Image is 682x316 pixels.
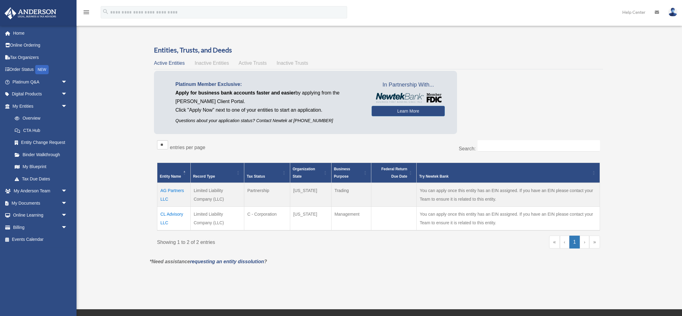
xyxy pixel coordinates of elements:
[290,207,332,231] td: [US_STATE]
[4,76,77,88] a: Platinum Q&Aarrow_drop_down
[193,174,215,179] span: Record Type
[195,60,229,66] span: Inactive Entities
[4,39,77,52] a: Online Ordering
[569,236,580,249] a: 1
[175,80,362,89] p: Platinum Member Exclusive:
[293,167,315,179] span: Organization State
[154,45,603,55] h3: Entities, Trusts, and Deeds
[61,88,73,101] span: arrow_drop_down
[290,183,332,207] td: [US_STATE]
[160,174,181,179] span: Entity Name
[9,161,73,173] a: My Blueprint
[175,90,295,95] span: Apply for business bank accounts faster and easier
[83,11,90,16] a: menu
[381,167,407,179] span: Federal Return Due Date
[4,209,77,222] a: Online Learningarrow_drop_down
[83,9,90,16] i: menu
[4,100,73,112] a: My Entitiesarrow_drop_down
[9,173,73,185] a: Tax Due Dates
[244,207,290,231] td: C - Corporation
[190,207,244,231] td: Limited Liability Company (LLC)
[170,145,205,150] label: entries per page
[589,236,600,249] a: Last
[9,148,73,161] a: Binder Walkthrough
[4,185,77,197] a: My Anderson Teamarrow_drop_down
[372,80,445,90] span: In Partnership With...
[9,137,73,149] a: Entity Change Request
[417,163,600,183] th: Try Newtek Bank : Activate to sort
[157,183,191,207] td: AG Partners LLC
[371,163,417,183] th: Federal Return Due Date: Activate to sort
[580,236,589,249] a: Next
[334,167,350,179] span: Business Purpose
[61,221,73,234] span: arrow_drop_down
[4,51,77,64] a: Tax Organizers
[4,233,77,246] a: Events Calendar
[331,183,371,207] td: Trading
[175,117,362,125] p: Questions about your application status? Contact Newtek at [PHONE_NUMBER]
[459,146,476,151] label: Search:
[331,207,371,231] td: Management
[157,207,191,231] td: CL Advisory LLC
[417,183,600,207] td: You can apply once this entity has an EIN assigned. If you have an EIN please contact your Team t...
[190,183,244,207] td: Limited Liability Company (LLC)
[244,163,290,183] th: Tax Status: Activate to sort
[61,209,73,222] span: arrow_drop_down
[4,221,77,233] a: Billingarrow_drop_down
[375,93,442,103] img: NewtekBankLogoSM.png
[244,183,290,207] td: Partnership
[61,185,73,198] span: arrow_drop_down
[175,106,362,114] p: Click "Apply Now" next to one of your entities to start an application.
[190,259,264,264] a: requesting an entity dissolution
[61,100,73,113] span: arrow_drop_down
[3,7,58,19] img: Anderson Advisors Platinum Portal
[157,236,374,247] div: Showing 1 to 2 of 2 entries
[61,197,73,210] span: arrow_drop_down
[4,64,77,76] a: Order StatusNEW
[154,60,185,66] span: Active Entities
[150,259,267,264] em: *Need assistance ?
[35,65,49,74] div: NEW
[290,163,332,183] th: Organization State: Activate to sort
[331,163,371,183] th: Business Purpose: Activate to sort
[190,163,244,183] th: Record Type: Activate to sort
[239,60,267,66] span: Active Trusts
[372,106,445,116] a: Learn More
[175,89,362,106] p: by applying from the [PERSON_NAME] Client Portal.
[668,8,677,17] img: User Pic
[419,173,590,180] div: Try Newtek Bank
[247,174,265,179] span: Tax Status
[417,207,600,231] td: You can apply once this entity has an EIN assigned. If you have an EIN please contact your Team t...
[549,236,560,249] a: First
[157,163,191,183] th: Entity Name: Activate to invert sorting
[4,197,77,209] a: My Documentsarrow_drop_down
[102,8,109,15] i: search
[9,112,70,125] a: Overview
[4,27,77,39] a: Home
[277,60,308,66] span: Inactive Trusts
[560,236,569,249] a: Previous
[4,88,77,100] a: Digital Productsarrow_drop_down
[9,124,73,137] a: CTA Hub
[61,76,73,88] span: arrow_drop_down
